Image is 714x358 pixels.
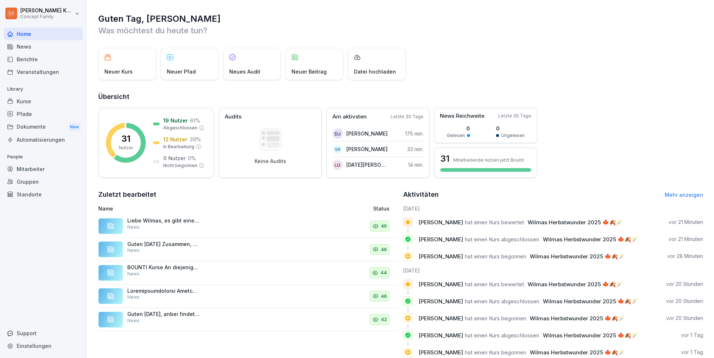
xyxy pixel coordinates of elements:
[20,8,73,14] p: [PERSON_NAME] Knittel
[4,53,83,66] a: Berichte
[190,136,201,143] p: 39 %
[418,349,463,356] span: [PERSON_NAME]
[127,271,140,277] p: News
[666,297,703,305] p: vor 20 Stunden
[465,236,539,243] span: hat einen Kurs abgeschlossen
[98,308,398,332] a: Guten [DATE], anbei findet ihr nun das Aktionsbriefing zum Frühlingserwachen :-) Liebe Grüße [PER...
[4,83,83,95] p: Library
[666,280,703,288] p: vor 20 Stunden
[127,217,200,224] p: Liebe Wilmas, es gibt eine neue NEWS Funktion in Bounti, die die Kommunikation verbessern soll. I...
[373,205,389,212] p: Status
[4,120,83,134] div: Dokumente
[127,241,200,247] p: Guten [DATE] Zusammen, ab [DATE] haben wir in der Kinderkarte auch Kinder Pancakes 🤩 Das sind ein...
[333,160,343,170] div: LG
[121,134,131,143] p: 31
[119,145,133,151] p: Nutzer
[163,143,194,150] p: In Bearbeitung
[98,285,398,308] a: Loremipsumdolorsi Ametconsect & Adipis Elitseddoeius Tempo incididu, ut laboreetdolorem al Enimad...
[98,13,703,25] h1: Guten Tag, [PERSON_NAME]
[4,66,83,78] a: Veranstaltungen
[163,154,186,162] p: 0 Nutzer
[380,269,387,276] p: 44
[530,315,625,322] span: Wilmas Herbstwunder 2025 🍁🍂🪄
[403,190,439,200] h2: Aktivitäten
[225,113,242,121] p: Audits
[4,188,83,201] a: Standorte
[418,332,463,339] span: [PERSON_NAME]
[4,151,83,163] p: People
[333,129,343,139] div: DJ
[447,132,465,139] p: Gelesen
[381,222,387,230] p: 46
[665,192,703,198] a: Mehr anzeigen
[447,125,470,132] p: 0
[346,145,388,153] p: [PERSON_NAME]
[465,219,524,226] span: hat einen Kurs bewertet
[98,25,703,36] p: Was möchtest du heute tun?
[418,298,463,305] span: [PERSON_NAME]
[127,294,140,300] p: News
[346,161,388,168] p: [DATE][PERSON_NAME]
[381,246,387,253] p: 46
[98,205,286,212] p: Name
[418,253,463,260] span: [PERSON_NAME]
[98,261,398,285] a: BOUNTI Kurse An diejenigen die es betrifft: Bitte macht eure Kurse fertig!!! [PERSON_NAME]News44
[333,144,343,154] div: SR
[127,317,140,324] p: News
[127,264,200,271] p: BOUNTI Kurse An diejenigen die es betrifft: Bitte macht eure Kurse fertig!!! [PERSON_NAME]
[669,218,703,226] p: vor 21 Minuten
[381,316,387,323] p: 42
[98,92,703,102] h2: Übersicht
[229,68,260,75] p: Neues Audit
[496,125,525,132] p: 0
[681,332,703,339] p: vor 1 Tag
[4,340,83,352] a: Einstellungen
[4,175,83,188] a: Gruppen
[465,315,526,322] span: hat einen Kurs begonnen
[669,236,703,243] p: vor 21 Minuten
[418,236,463,243] span: [PERSON_NAME]
[333,113,367,121] p: Am aktivsten
[4,95,83,108] a: Kurse
[407,145,424,153] p: 33 min.
[681,349,703,356] p: vor 1 Tag
[190,117,200,124] p: 61 %
[98,238,398,262] a: Guten [DATE] Zusammen, ab [DATE] haben wir in der Kinderkarte auch Kinder Pancakes 🤩 Das sind ein...
[381,293,387,300] p: 46
[391,113,424,120] p: Letzte 30 Tage
[68,123,81,131] div: New
[498,113,531,119] p: Letzte 30 Tage
[403,205,703,212] h6: [DATE]
[543,298,638,305] span: Wilmas Herbstwunder 2025 🍁🍂🪄
[440,112,484,120] p: News Reichweite
[418,281,463,288] span: [PERSON_NAME]
[127,224,140,230] p: News
[403,267,703,274] h6: [DATE]
[255,158,286,165] p: Keine Audits
[465,281,524,288] span: hat einen Kurs bewertet
[528,219,623,226] span: Wilmas Herbstwunder 2025 🍁🍂🪄
[4,108,83,120] a: Pfade
[354,68,396,75] p: Datei hochladen
[418,315,463,322] span: [PERSON_NAME]
[501,132,525,139] p: Ungelesen
[163,117,188,124] p: 19 Nutzer
[4,163,83,175] div: Mitarbeiter
[127,247,140,254] p: News
[440,153,450,165] h3: 31
[667,253,703,260] p: vor 28 Minuten
[405,130,424,137] p: 175 min.
[4,133,83,146] a: Automatisierungen
[666,315,703,322] p: vor 20 Stunden
[465,349,526,356] span: hat einen Kurs begonnen
[4,40,83,53] div: News
[167,68,196,75] p: Neuer Pfad
[530,253,625,260] span: Wilmas Herbstwunder 2025 🍁🍂🪄
[453,157,524,163] p: Mitarbeitende nutzen jetzt Bounti
[465,253,526,260] span: hat einen Kurs begonnen
[530,349,625,356] span: Wilmas Herbstwunder 2025 🍁🍂🪄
